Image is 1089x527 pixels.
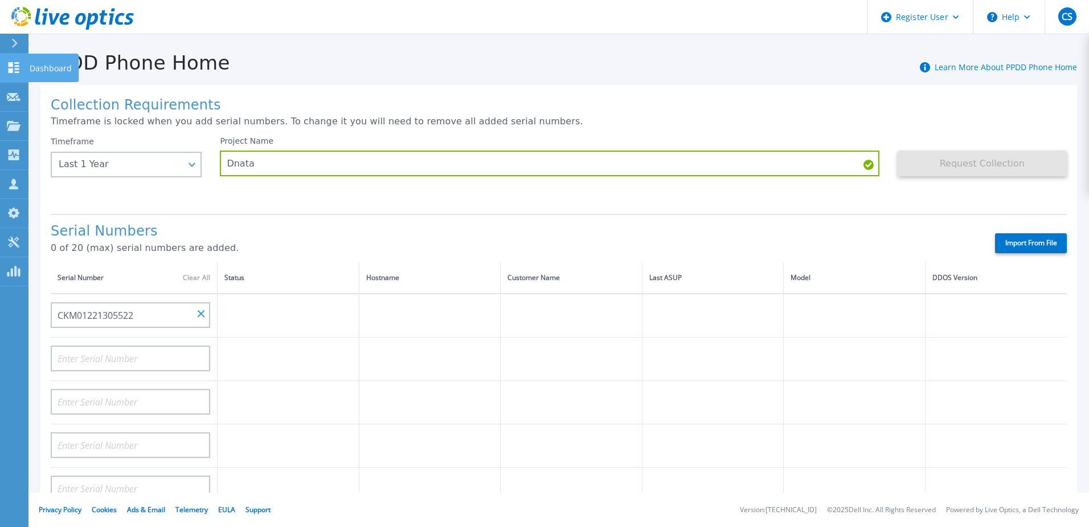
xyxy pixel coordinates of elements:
[220,137,273,145] label: Project Name
[59,159,181,169] div: Last 1 Year
[642,262,784,294] th: Last ASUP
[92,505,117,514] a: Cookies
[218,505,235,514] a: EULA
[995,233,1067,253] label: Import From File
[898,151,1067,176] button: Request Collection
[51,224,975,240] h1: Serial Numbers
[51,476,210,501] input: Enter Serial Number
[51,389,210,415] input: Enter Serial Number
[359,262,501,294] th: Hostname
[827,506,936,514] li: © 2025 Dell Inc. All Rights Reserved
[51,98,1067,113] h1: Collection Requirements
[220,151,879,176] input: Enter Project Name
[175,505,208,514] a: Telemetry
[51,116,1067,127] p: Timeframe is locked when you add serial numbers. To change it you will need to remove all added s...
[1062,12,1072,21] span: CS
[58,271,210,284] div: Serial Number
[51,432,210,458] input: Enter Serial Number
[30,54,72,83] p: Dashboard
[935,62,1077,72] a: Learn More About PPDD Phone Home
[51,346,210,371] input: Enter Serial Number
[925,262,1067,294] th: DDOS Version
[51,137,94,146] label: Timeframe
[127,505,165,514] a: Ads & Email
[501,262,642,294] th: Customer Name
[784,262,926,294] th: Model
[218,262,359,294] th: Status
[51,243,975,253] p: 0 of 20 (max) serial numbers are added.
[28,52,230,74] h1: PPDD Phone Home
[946,506,1079,514] li: Powered by Live Optics, a Dell Technology
[51,302,210,328] input: Enter Serial Number
[740,506,817,514] li: Version: [TECHNICAL_ID]
[39,505,81,514] a: Privacy Policy
[245,505,271,514] a: Support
